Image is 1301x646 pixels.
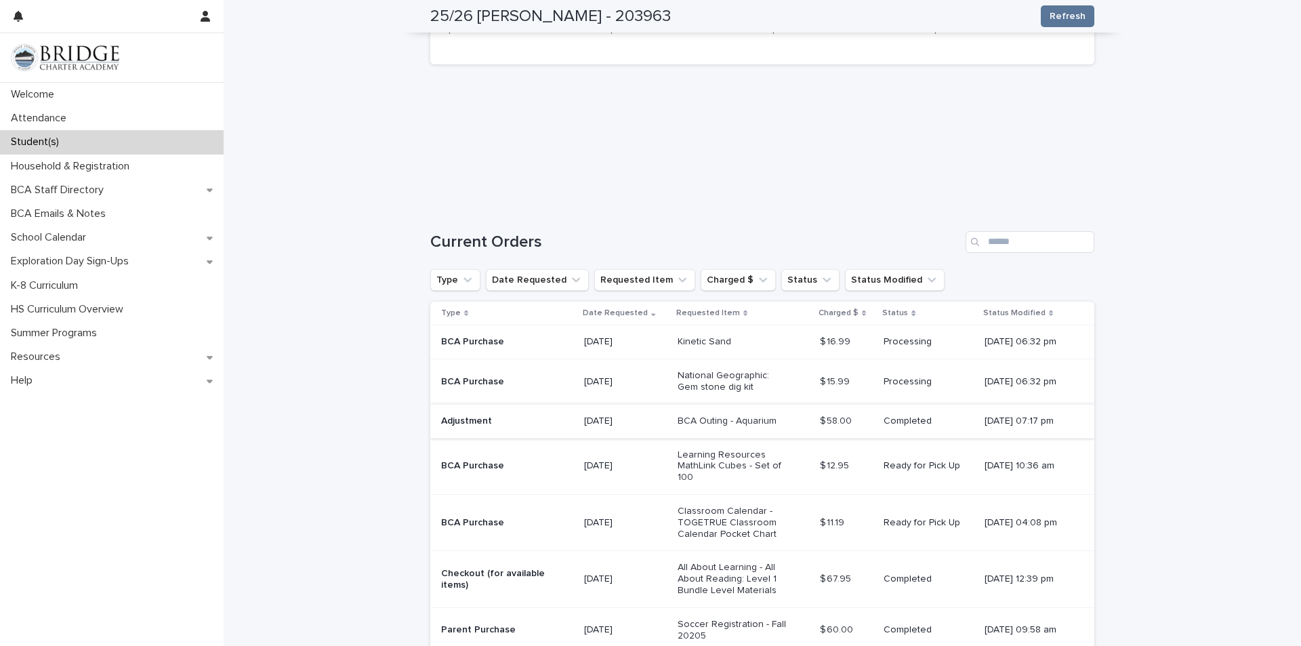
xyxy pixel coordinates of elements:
[985,460,1073,472] p: [DATE] 10:36 am
[1050,9,1086,23] span: Refresh
[882,306,908,321] p: Status
[985,376,1073,388] p: [DATE] 06:32 pm
[983,306,1046,321] p: Status Modified
[820,458,852,472] p: $ 12.95
[845,269,945,291] button: Status Modified
[441,460,554,472] p: BCA Purchase
[430,7,671,26] h2: 25/26 [PERSON_NAME] - 203963
[884,624,973,636] p: Completed
[430,269,480,291] button: Type
[678,562,791,596] p: All About Learning - All About Reading: Level 1 Bundle Level Materials
[441,306,461,321] p: Type
[584,573,666,585] p: [DATE]
[5,207,117,220] p: BCA Emails & Notes
[5,136,70,148] p: Student(s)
[5,160,140,173] p: Household & Registration
[884,416,973,427] p: Completed
[486,269,589,291] button: Date Requested
[884,336,973,348] p: Processing
[5,327,108,340] p: Summer Programs
[430,438,1094,494] tr: BCA Purchase[DATE]Learning Resources MathLink Cubes - Set of 100$ 12.95$ 12.95 Ready for Pick Up[...
[441,568,554,591] p: Checkout (for available items)
[584,416,666,427] p: [DATE]
[820,334,853,348] p: $ 16.99
[701,269,776,291] button: Charged $
[430,494,1094,550] tr: BCA Purchase[DATE]Classroom Calendar - TOGETRUE Classroom Calendar Pocket Chart$ 11.19$ 11.19 Rea...
[884,460,973,472] p: Ready for Pick Up
[781,269,840,291] button: Status
[678,416,791,427] p: BCA Outing - Aquarium
[430,233,960,252] h1: Current Orders
[441,517,554,529] p: BCA Purchase
[441,376,554,388] p: BCA Purchase
[985,573,1073,585] p: [DATE] 12:39 pm
[5,374,43,387] p: Help
[594,269,695,291] button: Requested Item
[1041,5,1094,27] button: Refresh
[430,551,1094,607] tr: Checkout (for available items)[DATE]All About Learning - All About Reading: Level 1 Bundle Level ...
[441,336,554,348] p: BCA Purchase
[5,112,77,125] p: Attendance
[884,573,973,585] p: Completed
[985,336,1073,348] p: [DATE] 06:32 pm
[584,460,666,472] p: [DATE]
[583,306,648,321] p: Date Requested
[985,416,1073,427] p: [DATE] 07:17 pm
[678,370,791,393] p: National Geographic: Gem stone dig kit
[5,255,140,268] p: Exploration Day Sign-Ups
[5,88,65,101] p: Welcome
[820,514,847,529] p: $ 11.19
[678,506,791,540] p: Classroom Calendar - TOGETRUE Classroom Calendar Pocket Chart
[985,517,1073,529] p: [DATE] 04:08 pm
[985,624,1073,636] p: [DATE] 09:58 am
[5,231,97,244] p: School Calendar
[430,359,1094,405] tr: BCA Purchase[DATE]National Geographic: Gem stone dig kit$ 15.99$ 15.99 Processing[DATE] 06:32 pm
[820,374,852,388] p: $ 15.99
[678,449,791,483] p: Learning Resources MathLink Cubes - Set of 100
[5,350,71,363] p: Resources
[884,517,973,529] p: Ready for Pick Up
[441,416,554,427] p: Adjustment
[676,306,740,321] p: Requested Item
[819,306,859,321] p: Charged $
[820,571,854,585] p: $ 67.95
[820,413,854,427] p: $ 58.00
[584,517,666,529] p: [DATE]
[430,404,1094,438] tr: Adjustment[DATE]BCA Outing - Aquarium$ 58.00$ 58.00 Completed[DATE] 07:17 pm
[820,622,856,636] p: $ 60.00
[966,231,1094,253] input: Search
[678,619,791,642] p: Soccer Registration - Fall 20205
[11,44,119,71] img: V1C1m3IdTEidaUdm9Hs0
[5,184,115,197] p: BCA Staff Directory
[5,279,89,292] p: K-8 Curriculum
[884,376,973,388] p: Processing
[584,336,666,348] p: [DATE]
[584,376,666,388] p: [DATE]
[430,325,1094,359] tr: BCA Purchase[DATE]Kinetic Sand$ 16.99$ 16.99 Processing[DATE] 06:32 pm
[441,624,554,636] p: Parent Purchase
[678,336,791,348] p: Kinetic Sand
[584,624,666,636] p: [DATE]
[5,303,134,316] p: HS Curriculum Overview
